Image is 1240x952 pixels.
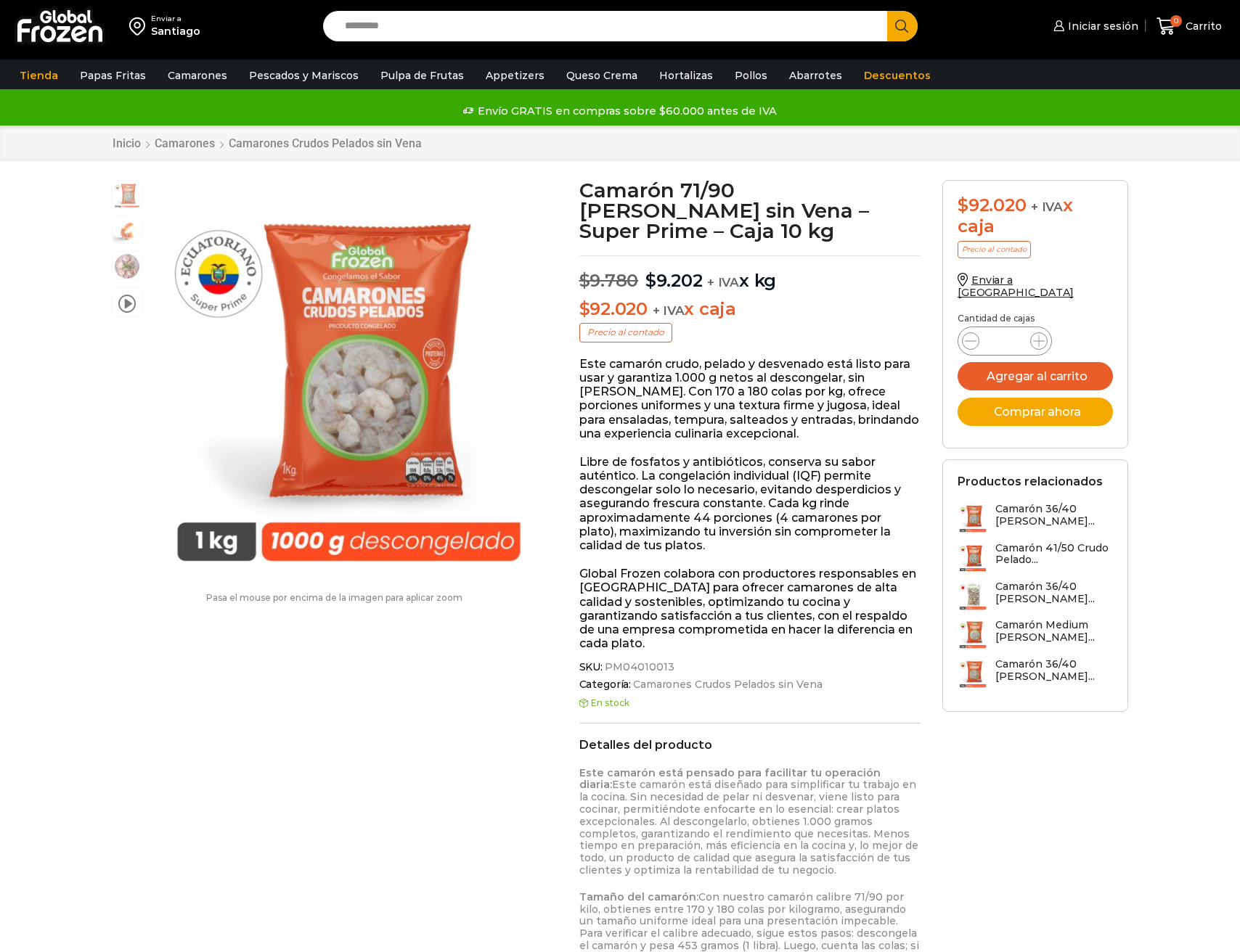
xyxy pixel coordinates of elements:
[160,62,234,89] a: Camarones
[579,357,921,440] p: Este camarón crudo, pelado y desvenado está listo para usar y garantiza 1.000 g netos al desconge...
[559,62,645,89] a: Queso Crema
[373,62,471,89] a: Pulpa de Frutas
[478,62,552,89] a: Appetizers
[113,252,142,281] span: camarones-2
[579,661,921,673] span: SKU:
[887,11,918,41] button: Search button
[151,14,200,24] div: Enviar a
[645,270,703,291] bdi: 9.202
[958,580,1113,612] a: Camarón 36/40 [PERSON_NAME]...
[73,62,153,89] a: Papas Fritas
[12,62,65,89] a: Tienda
[857,62,938,89] a: Descuentos
[958,313,1113,324] p: Cantidad de cajas
[579,766,881,792] strong: Este camarón está pensado para facilitar tu operación diaria:
[991,331,1019,351] input: Product quantity
[579,567,921,650] p: Global Frozen colabora con productores responsables en [GEOGRAPHIC_DATA] para ofrecer camarones d...
[958,362,1113,390] button: Agregar al carrito
[112,593,558,603] p: Pasa el mouse por encima de la imagen para aplicar zoom
[579,323,672,342] p: Precio al contado
[995,503,1113,528] h3: Camarón 36/40 [PERSON_NAME]...
[958,274,1074,299] a: Enviar a [GEOGRAPHIC_DATA]
[1064,19,1138,33] span: Iniciar sesión
[579,738,921,752] h2: Detalles del producto
[995,658,1113,683] h3: Camarón 36/40 [PERSON_NAME]...
[1050,12,1138,41] a: Iniciar sesión
[645,270,656,291] span: $
[653,303,685,318] span: + IVA
[228,136,423,150] a: Camarones Crudos Pelados sin Vena
[242,62,366,89] a: Pescados y Mariscos
[958,503,1113,534] a: Camarón 36/40 [PERSON_NAME]...
[579,299,921,320] p: x caja
[579,678,921,691] span: Categoría:
[707,275,739,290] span: + IVA
[958,195,1113,237] div: x caja
[995,580,1113,605] h3: Camarón 36/40 [PERSON_NAME]...
[112,136,142,150] a: Inicio
[579,455,921,552] p: Libre de fosfatos y antibióticos, conserva su sabor auténtico. La congelación individual (IQF) pe...
[1170,15,1182,27] span: 0
[113,216,142,245] span: camaron-sin-cascara
[958,241,1031,258] p: Precio al contado
[958,475,1103,488] h2: Productos relacionados
[579,698,921,708] p: En stock
[727,62,775,89] a: Pollos
[603,661,674,673] span: PM04010013
[958,398,1113,426] button: Comprar ahora
[129,14,151,38] img: address-field-icon.svg
[958,194,968,216] span: $
[579,255,921,292] p: x kg
[151,24,200,38] div: Santiago
[579,298,648,319] bdi: 92.020
[113,181,142,210] span: PM04010013
[958,619,1113,650] a: Camarón Medium [PERSON_NAME]...
[958,658,1113,689] a: Camarón 36/40 [PERSON_NAME]...
[112,136,423,150] nav: Breadcrumb
[958,542,1113,573] a: Camarón 41/50 Crudo Pelado...
[1153,9,1225,44] a: 0 Carrito
[579,298,590,319] span: $
[579,890,698,903] strong: Tamaño del camarón:
[652,62,720,89] a: Hortalizas
[579,270,590,291] span: $
[579,767,921,877] p: Este camarón está diseñado para simplificar tu trabajo en la cocina. Sin necesidad de pelar ni de...
[958,194,1026,216] bdi: 92.020
[579,180,921,241] h1: Camarón 71/90 [PERSON_NAME] sin Vena – Super Prime – Caja 10 kg
[1182,19,1222,33] span: Carrito
[1031,200,1063,214] span: + IVA
[154,136,216,150] a: Camarones
[995,619,1113,644] h3: Camarón Medium [PERSON_NAME]...
[782,62,849,89] a: Abarrotes
[631,678,822,691] a: Camarones Crudos Pelados sin Vena
[995,542,1113,567] h3: Camarón 41/50 Crudo Pelado...
[579,270,639,291] bdi: 9.780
